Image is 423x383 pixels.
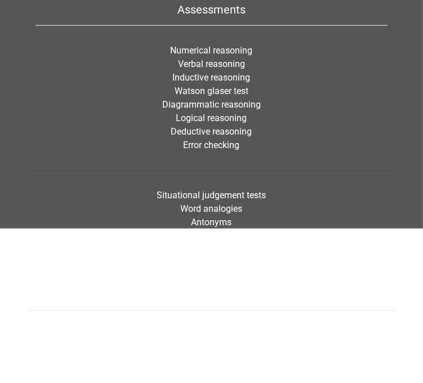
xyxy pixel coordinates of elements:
a: Basic arithmetic [180,230,244,241]
h5: Assessments [35,3,388,16]
a: Inductive reasoning [173,72,251,83]
a: Venn diagrams [181,257,242,268]
a: Verbal reasoning [178,59,245,69]
a: Word problems [181,271,242,282]
a: Diagrammatic reasoning [162,99,261,110]
a: Antonyms [192,217,232,228]
a: Deductive reasoning [171,126,252,137]
a: Word analogies [181,203,243,214]
a: Watson glaser test [175,86,248,96]
a: Number series [183,244,240,255]
a: Situational judgement tests [157,190,266,201]
a: Numerical reasoning [171,45,253,56]
a: Error checking [184,140,240,150]
a: Logical reasoning [176,113,247,123]
a: Privacy [197,330,226,341]
a: Terms of service [179,344,244,354]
